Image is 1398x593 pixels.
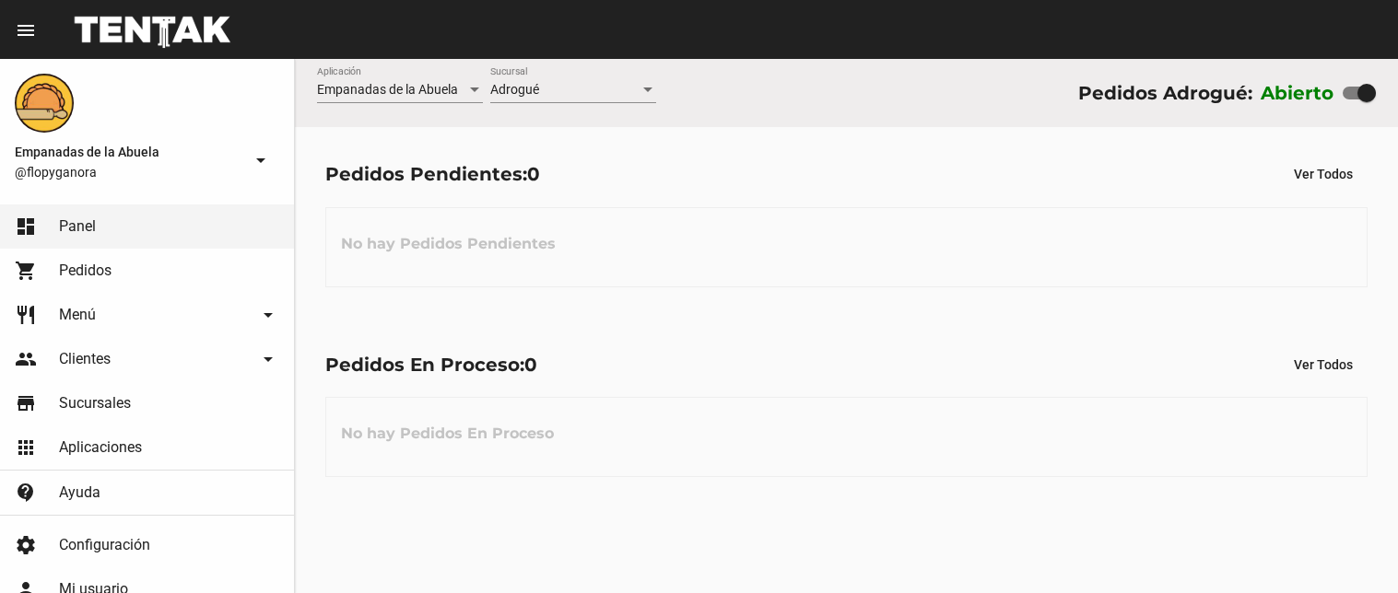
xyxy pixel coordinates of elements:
[59,306,96,324] span: Menú
[15,260,37,282] mat-icon: shopping_cart
[326,406,569,461] h3: No hay Pedidos En Proceso
[15,436,37,459] mat-icon: apps
[1321,519,1380,575] iframe: chat widget
[59,536,150,554] span: Configuración
[1294,357,1353,372] span: Ver Todos
[59,483,100,502] span: Ayuda
[1078,78,1252,108] div: Pedidos Adrogué:
[15,141,242,163] span: Empanadas de la Abuela
[527,163,540,185] span: 0
[15,74,74,133] img: f0136945-ed32-4f7c-91e3-a375bc4bb2c5.png
[1261,78,1334,108] label: Abierto
[1279,157,1368,191] button: Ver Todos
[524,354,537,376] span: 0
[15,392,37,414] mat-icon: store
[59,217,96,236] span: Panel
[15,534,37,556] mat-icon: settings
[59,394,131,413] span: Sucursales
[257,348,279,370] mat-icon: arrow_drop_down
[15,215,37,238] mat-icon: dashboard
[325,350,537,379] div: Pedidos En Proceso:
[250,149,272,171] mat-icon: arrow_drop_down
[15,482,37,504] mat-icon: contact_support
[15,304,37,326] mat-icon: restaurant
[59,262,112,280] span: Pedidos
[15,19,37,41] mat-icon: menu
[15,163,242,181] span: @flopyganora
[59,350,111,368] span: Clientes
[490,82,539,97] span: Adrogué
[15,348,37,370] mat-icon: people
[1294,167,1353,181] span: Ver Todos
[325,159,540,189] div: Pedidos Pendientes:
[257,304,279,326] mat-icon: arrow_drop_down
[1279,348,1368,381] button: Ver Todos
[59,438,142,457] span: Aplicaciones
[317,82,458,97] span: Empanadas de la Abuela
[326,216,570,272] h3: No hay Pedidos Pendientes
